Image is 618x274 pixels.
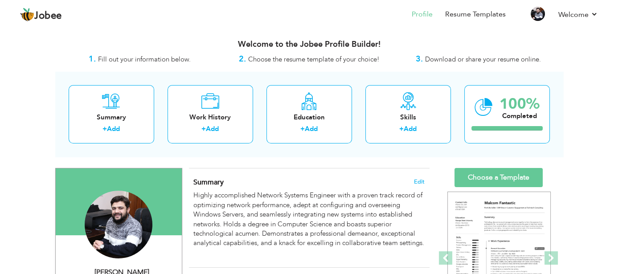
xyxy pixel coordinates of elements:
img: Profile Img [531,7,545,21]
span: Choose the resume template of your choice! [248,55,380,64]
label: + [399,124,404,134]
span: Download or share your resume online. [425,55,541,64]
label: + [300,124,305,134]
a: Choose a Template [454,168,543,187]
span: Fill out your information below. [98,55,191,64]
a: Add [404,124,417,133]
span: Edit [414,179,425,185]
a: Add [206,124,219,133]
label: + [102,124,107,134]
a: Jobee [20,8,62,22]
div: Work History [175,113,246,122]
h3: Welcome to the Jobee Profile Builder! [55,40,563,49]
strong: 1. [89,53,96,65]
a: Resume Templates [445,9,506,20]
div: Completed [499,111,540,121]
div: 100% [499,97,540,111]
a: Add [107,124,120,133]
a: Profile [412,9,433,20]
strong: 2. [239,53,246,65]
div: Skills [372,113,444,122]
label: + [201,124,206,134]
div: Highly accomplished Network Systems Engineer with a proven track record of optimizing network per... [193,191,424,258]
img: Shafkat Shahzad [85,191,152,258]
a: Welcome [558,9,598,20]
a: Add [305,124,318,133]
span: Jobee [34,11,62,21]
span: Summary [193,177,224,187]
img: jobee.io [20,8,34,22]
h4: Adding a summary is a quick and easy way to highlight your experience and interests. [193,178,424,187]
div: Summary [76,113,147,122]
div: Education [274,113,345,122]
strong: 3. [416,53,423,65]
